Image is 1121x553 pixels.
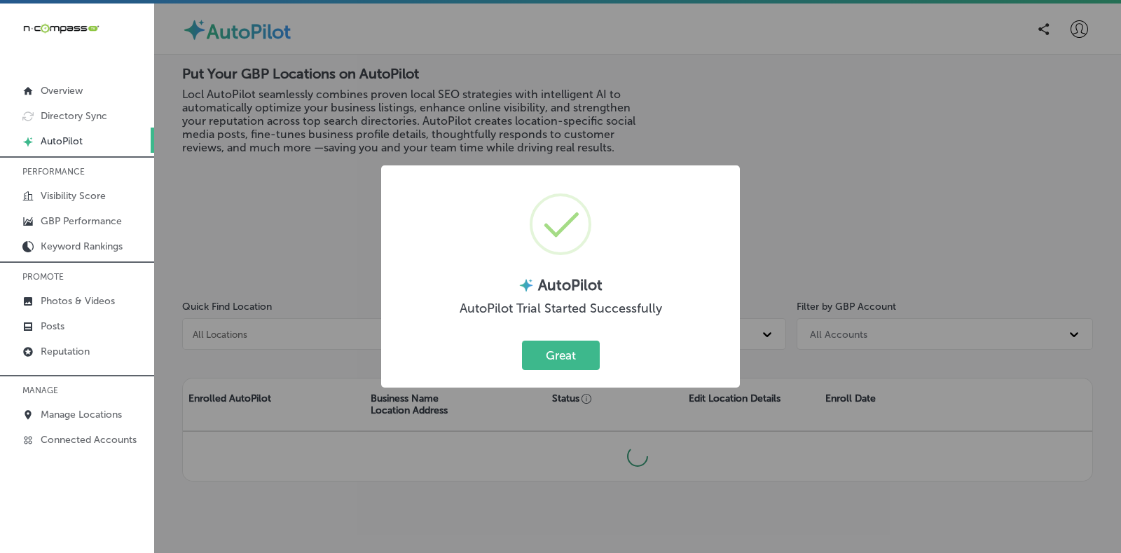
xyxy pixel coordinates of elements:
p: Reputation [41,346,90,357]
p: Photos & Videos [41,295,115,307]
img: 660ab0bf-5cc7-4cb8-ba1c-48b5ae0f18e60NCTV_CLogo_TV_Black_-500x88.png [22,22,99,35]
p: AutoPilot Trial Started Successfully [395,301,726,316]
strong: AutoPilot [538,276,603,294]
p: Keyword Rankings [41,240,123,252]
p: GBP Performance [41,215,122,227]
p: Directory Sync [41,110,107,122]
p: Connected Accounts [41,434,137,446]
img: autopilot-icon [518,278,534,293]
p: Manage Locations [41,409,122,421]
button: Great [522,341,600,369]
p: Visibility Score [41,190,106,202]
p: AutoPilot [41,135,83,147]
p: Posts [41,320,64,332]
p: Overview [41,85,83,97]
